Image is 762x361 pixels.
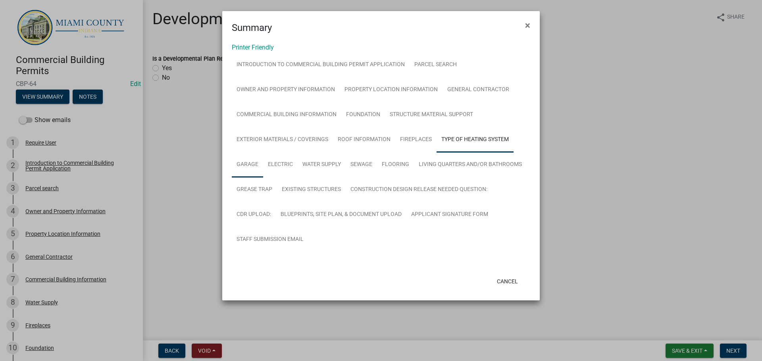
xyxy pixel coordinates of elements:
a: Owner and Property Information [232,77,340,103]
a: Garage [232,152,263,178]
a: Construction Design Release Needed Question: [346,177,492,202]
a: Water Supply [298,152,346,178]
span: × [525,20,530,31]
a: Structure Material Support [385,102,478,128]
a: Blueprints, Site Plan, & Document Upload [276,202,406,227]
a: Foundation [341,102,385,128]
a: Commercial Building Information [232,102,341,128]
button: Close [519,14,537,36]
a: Property Location Information [340,77,443,103]
a: Flooring [377,152,414,178]
a: Living Quarters and/or Bathrooms [414,152,527,178]
a: Fireplaces [395,127,437,153]
a: Roof Information [333,127,395,153]
a: Type of Heating System [437,127,514,153]
a: Parcel search [410,52,462,78]
a: Exterior Materials / Coverings [232,127,333,153]
a: Staff Submission Email [232,227,308,252]
a: General Contractor [443,77,514,103]
a: Printer Friendly [232,44,274,51]
h4: Summary [232,21,272,35]
a: Introduction to Commercial Building Permit Application [232,52,410,78]
a: Sewage [346,152,377,178]
a: Applicant Signature Form [406,202,493,227]
a: Grease Trap [232,177,277,202]
button: Cancel [491,274,524,288]
a: Electric [263,152,298,178]
a: Existing Structures [277,177,346,202]
a: CDR Upload: [232,202,276,227]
